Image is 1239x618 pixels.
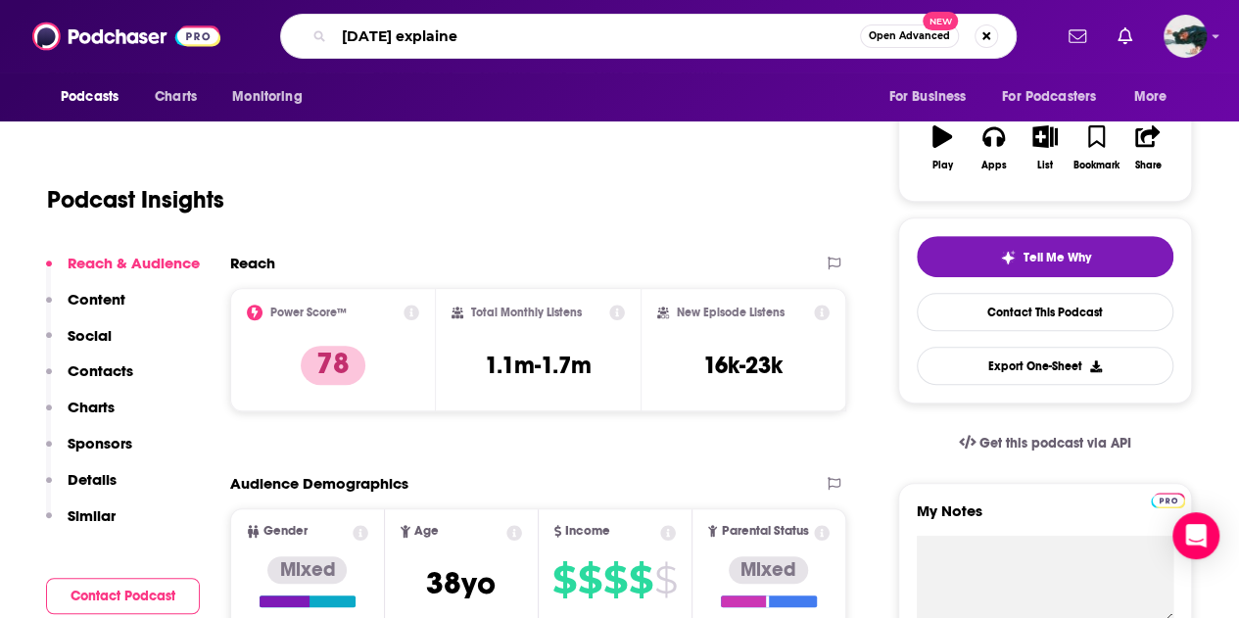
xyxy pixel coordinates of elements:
[721,525,808,538] span: Parental Status
[1151,490,1185,508] a: Pro website
[1134,83,1168,111] span: More
[232,83,302,111] span: Monitoring
[1020,113,1071,183] button: List
[888,83,966,111] span: For Business
[46,326,112,362] button: Social
[46,254,200,290] button: Reach & Audience
[1073,160,1120,171] div: Bookmark
[230,474,408,493] h2: Audience Demographics
[860,24,959,48] button: Open AdvancedNew
[869,31,950,41] span: Open Advanced
[230,254,275,272] h2: Reach
[142,78,209,116] a: Charts
[1134,160,1161,171] div: Share
[1164,15,1207,58] button: Show profile menu
[46,506,116,543] button: Similar
[47,78,144,116] button: open menu
[301,346,365,385] p: 78
[729,556,808,584] div: Mixed
[1061,20,1094,53] a: Show notifications dropdown
[1000,250,1016,265] img: tell me why sparkle
[1164,15,1207,58] img: User Profile
[426,564,496,602] span: 38 yo
[875,78,990,116] button: open menu
[280,14,1017,59] div: Search podcasts, credits, & more...
[68,470,117,489] p: Details
[414,525,439,538] span: Age
[68,434,132,452] p: Sponsors
[923,12,958,30] span: New
[629,564,652,595] span: $
[68,290,125,309] p: Content
[68,254,200,272] p: Reach & Audience
[46,470,117,506] button: Details
[917,501,1173,536] label: My Notes
[1122,113,1173,183] button: Share
[1172,512,1219,559] div: Open Intercom Messenger
[603,564,627,595] span: $
[917,347,1173,385] button: Export One-Sheet
[68,506,116,525] p: Similar
[1002,83,1096,111] span: For Podcasters
[68,398,115,416] p: Charts
[979,435,1131,452] span: Get this podcast via API
[917,113,968,183] button: Play
[1037,160,1053,171] div: List
[932,160,953,171] div: Play
[917,236,1173,277] button: tell me why sparkleTell Me Why
[68,326,112,345] p: Social
[334,21,860,52] input: Search podcasts, credits, & more...
[989,78,1124,116] button: open menu
[917,293,1173,331] a: Contact This Podcast
[46,578,200,614] button: Contact Podcast
[703,351,783,380] h3: 16k-23k
[267,556,347,584] div: Mixed
[968,113,1019,183] button: Apps
[1110,20,1140,53] a: Show notifications dropdown
[155,83,197,111] span: Charts
[47,185,224,214] h1: Podcast Insights
[1151,493,1185,508] img: Podchaser Pro
[981,160,1007,171] div: Apps
[1071,113,1121,183] button: Bookmark
[471,306,582,319] h2: Total Monthly Listens
[552,564,576,595] span: $
[578,564,601,595] span: $
[270,306,347,319] h2: Power Score™
[1024,250,1091,265] span: Tell Me Why
[263,525,308,538] span: Gender
[218,78,327,116] button: open menu
[1164,15,1207,58] span: Logged in as fsg.publicity
[32,18,220,55] img: Podchaser - Follow, Share and Rate Podcasts
[677,306,785,319] h2: New Episode Listens
[68,361,133,380] p: Contacts
[46,361,133,398] button: Contacts
[1120,78,1192,116] button: open menu
[46,398,115,434] button: Charts
[46,290,125,326] button: Content
[46,434,132,470] button: Sponsors
[61,83,119,111] span: Podcasts
[565,525,610,538] span: Income
[485,351,592,380] h3: 1.1m-1.7m
[654,564,677,595] span: $
[943,419,1147,467] a: Get this podcast via API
